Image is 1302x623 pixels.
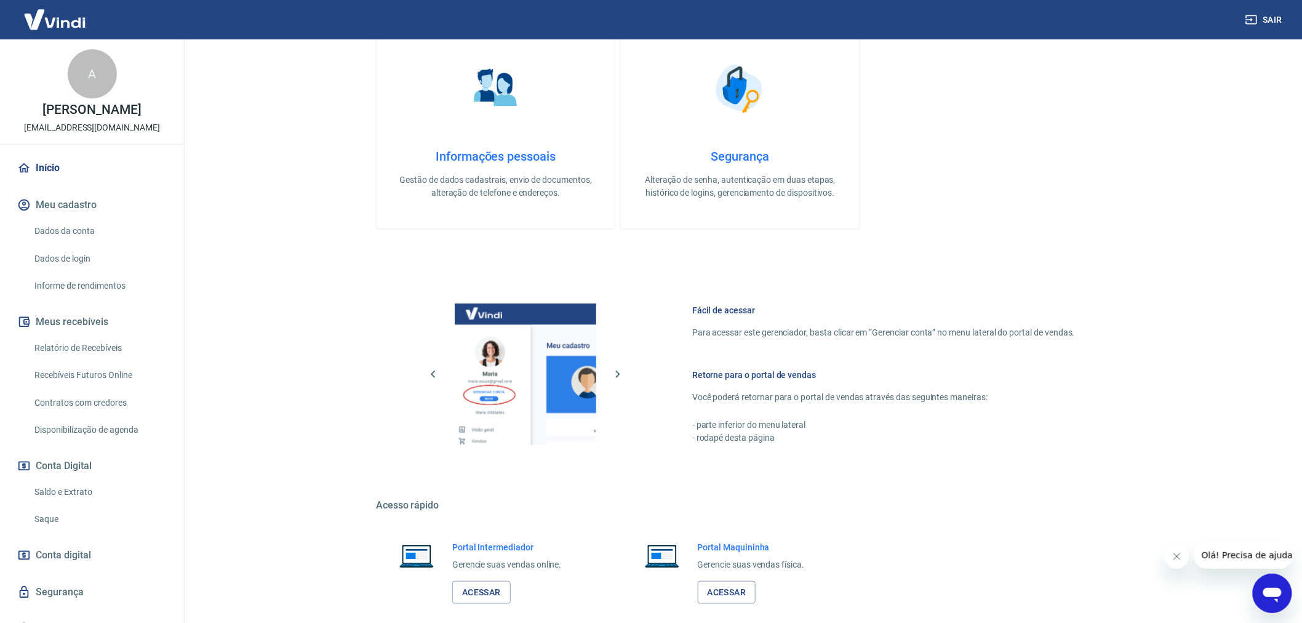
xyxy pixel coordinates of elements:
[391,541,442,571] img: Imagem de um notebook aberto
[641,149,839,164] h4: Segurança
[452,581,511,604] a: Acessar
[30,336,169,361] a: Relatório de Recebíveis
[1165,544,1189,569] iframe: Fechar mensagem
[465,58,527,119] img: Informações pessoais
[15,542,169,569] a: Conta digital
[698,558,805,571] p: Gerencie suas vendas física.
[636,541,688,571] img: Imagem de um notebook aberto
[15,1,95,38] img: Vindi
[36,547,91,564] span: Conta digital
[692,432,1075,444] p: - rodapé desta página
[620,28,860,230] a: SegurançaSegurançaAlteração de senha, autenticação em duas etapas, histórico de logins, gerenciam...
[68,49,117,98] div: A
[30,363,169,388] a: Recebíveis Futuros Online
[7,9,103,18] span: Olá! Precisa de ajuda?
[1194,542,1292,569] iframe: Mensagem da empresa
[1243,9,1287,31] button: Sair
[15,579,169,606] a: Segurança
[30,246,169,271] a: Dados de login
[455,303,596,445] img: Imagem da dashboard mostrando o botão de gerenciar conta na sidebar no lado esquerdo
[698,581,756,604] a: Acessar
[376,499,1104,512] h5: Acesso rápido
[396,149,595,164] h4: Informações pessoais
[42,103,141,116] p: [PERSON_NAME]
[692,369,1075,381] h6: Retorne para o portal de vendas
[452,558,562,571] p: Gerencie suas vendas online.
[698,541,805,553] h6: Portal Maquininha
[15,191,169,219] button: Meu cadastro
[692,419,1075,432] p: - parte inferior do menu lateral
[1253,574,1292,613] iframe: Botão para abrir a janela de mensagens
[15,155,169,182] a: Início
[376,28,615,230] a: Informações pessoaisInformações pessoaisGestão de dados cadastrais, envio de documentos, alteraçã...
[30,273,169,299] a: Informe de rendimentos
[641,174,839,199] p: Alteração de senha, autenticação em duas etapas, histórico de logins, gerenciamento de dispositivos.
[396,174,595,199] p: Gestão de dados cadastrais, envio de documentos, alteração de telefone e endereços.
[30,390,169,416] a: Contratos com credores
[452,541,562,553] h6: Portal Intermediador
[30,480,169,505] a: Saldo e Extrato
[30,417,169,443] a: Disponibilização de agenda
[692,326,1075,339] p: Para acessar este gerenciador, basta clicar em “Gerenciar conta” no menu lateral do portal de ven...
[24,121,160,134] p: [EMAIL_ADDRESS][DOMAIN_NAME]
[709,58,771,119] img: Segurança
[30,507,169,532] a: Saque
[15,308,169,336] button: Meus recebíveis
[30,219,169,244] a: Dados da conta
[692,391,1075,404] p: Você poderá retornar para o portal de vendas através das seguintes maneiras:
[15,452,169,480] button: Conta Digital
[692,304,1075,316] h6: Fácil de acessar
